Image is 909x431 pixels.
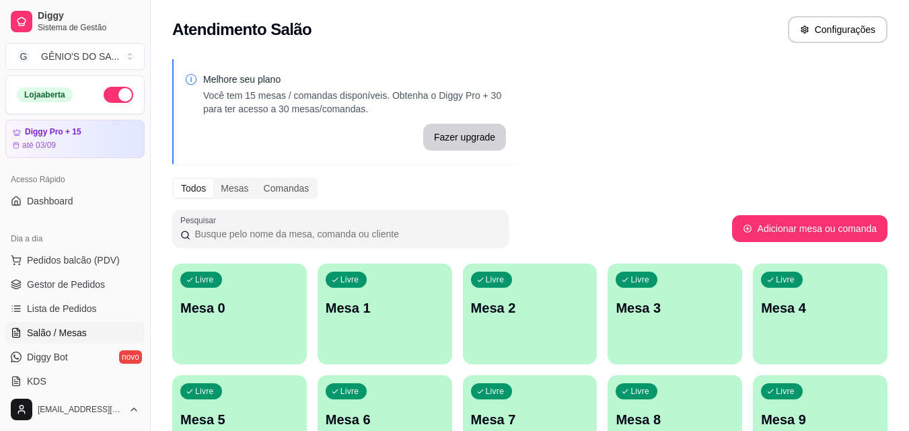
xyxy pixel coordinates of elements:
a: Dashboard [5,190,145,212]
a: Diggy Botnovo [5,346,145,368]
button: LivreMesa 4 [753,264,887,364]
button: Select a team [5,43,145,70]
button: LivreMesa 1 [318,264,452,364]
p: Mesa 8 [616,410,734,429]
button: LivreMesa 0 [172,264,307,364]
button: Adicionar mesa ou comanda [732,215,887,242]
div: Todos [174,179,213,198]
p: Mesa 2 [471,299,589,317]
span: Diggy Bot [27,350,68,364]
a: Salão / Mesas [5,322,145,344]
button: Configurações [788,16,887,43]
article: Diggy Pro + 15 [25,127,81,137]
a: DiggySistema de Gestão [5,5,145,38]
span: Salão / Mesas [27,326,87,340]
p: Mesa 1 [326,299,444,317]
p: Livre [630,274,649,285]
button: Alterar Status [104,87,133,103]
button: [EMAIL_ADDRESS][DOMAIN_NAME] [5,393,145,426]
span: Sistema de Gestão [38,22,139,33]
a: Gestor de Pedidos [5,274,145,295]
p: Mesa 6 [326,410,444,429]
a: KDS [5,370,145,392]
a: Lista de Pedidos [5,298,145,319]
span: Lista de Pedidos [27,302,97,315]
p: Mesa 5 [180,410,299,429]
span: Gestor de Pedidos [27,278,105,291]
p: Livre [776,274,795,285]
p: Mesa 9 [761,410,879,429]
label: Pesquisar [180,214,221,226]
p: Mesa 4 [761,299,879,317]
p: Melhore seu plano [203,73,506,86]
input: Pesquisar [190,227,501,241]
button: Pedidos balcão (PDV) [5,249,145,271]
div: Mesas [213,179,256,198]
p: Livre [195,386,214,397]
p: Livre [486,386,505,397]
p: Mesa 0 [180,299,299,317]
p: Livre [776,386,795,397]
h2: Atendimento Salão [172,19,312,40]
a: Diggy Pro + 15até 03/09 [5,120,145,158]
span: G [17,50,30,63]
span: Pedidos balcão (PDV) [27,253,120,267]
p: Mesa 3 [616,299,734,317]
div: Dia a dia [5,228,145,249]
p: Livre [340,386,359,397]
p: Livre [195,274,214,285]
p: Livre [486,274,505,285]
div: Loja aberta [17,87,73,102]
div: Comandas [256,179,317,198]
article: até 03/09 [22,140,56,151]
p: Mesa 7 [471,410,589,429]
span: Diggy [38,10,139,22]
span: Dashboard [27,194,73,208]
p: Livre [630,386,649,397]
p: Livre [340,274,359,285]
button: Fazer upgrade [423,124,506,151]
button: LivreMesa 2 [463,264,597,364]
span: KDS [27,375,46,388]
div: Acesso Rápido [5,169,145,190]
button: LivreMesa 3 [608,264,742,364]
span: [EMAIL_ADDRESS][DOMAIN_NAME] [38,404,123,415]
p: Você tem 15 mesas / comandas disponíveis. Obtenha o Diggy Pro + 30 para ter acesso a 30 mesas/com... [203,89,506,116]
div: GÊNIO'S DO SA ... [41,50,119,63]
